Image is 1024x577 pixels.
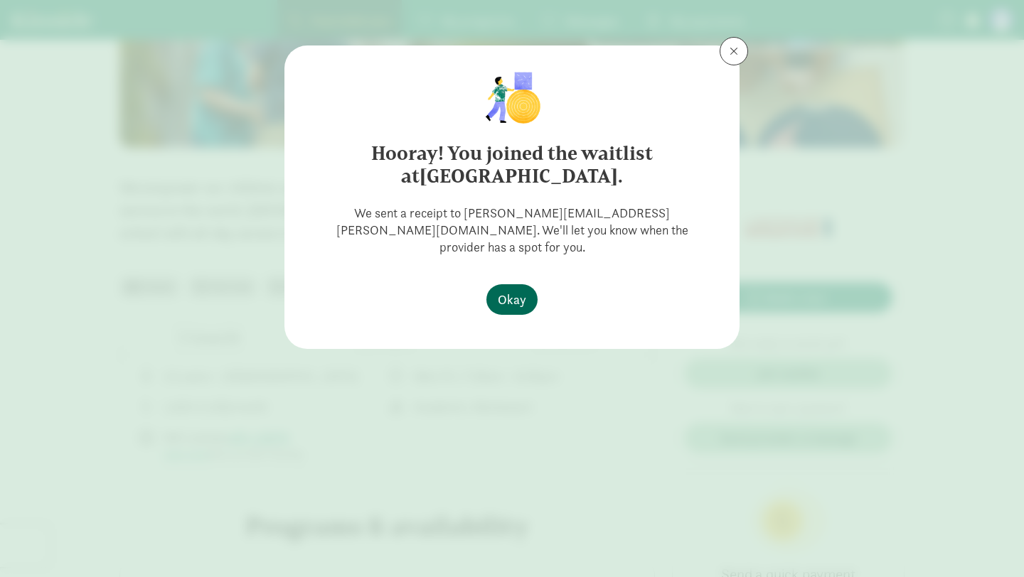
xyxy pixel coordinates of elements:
[307,205,717,256] p: We sent a receipt to [PERSON_NAME][EMAIL_ADDRESS][PERSON_NAME][DOMAIN_NAME]. We'll let you know w...
[313,142,711,188] h6: Hooray! You joined the waitlist at
[498,290,526,309] span: Okay
[420,164,623,188] strong: [GEOGRAPHIC_DATA].
[476,68,548,125] img: illustration-child1.png
[486,284,538,315] button: Okay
